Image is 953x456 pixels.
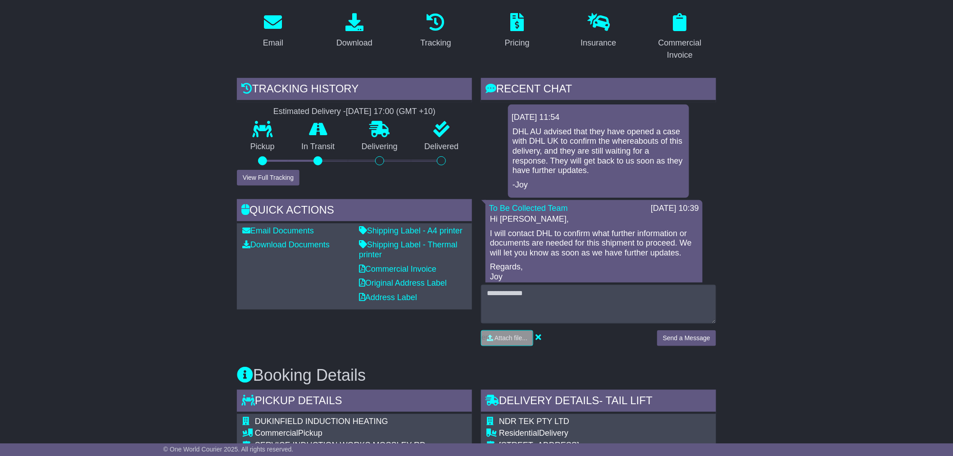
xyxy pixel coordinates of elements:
[263,37,283,49] div: Email
[359,226,463,235] a: Shipping Label - A4 printer
[657,330,716,346] button: Send a Message
[237,366,716,384] h3: Booking Details
[288,142,349,152] p: In Transit
[651,204,699,214] div: [DATE] 10:39
[499,10,535,52] a: Pricing
[257,10,289,52] a: Email
[163,446,294,453] span: © One World Courier 2025. All rights reserved.
[242,226,314,235] a: Email Documents
[359,278,447,287] a: Original Address Label
[242,240,330,249] a: Download Documents
[481,78,716,102] div: RECENT CHAT
[490,262,698,282] p: Regards, Joy
[255,417,388,426] span: DUKINFIELD INDUCTION HEATING
[575,10,622,52] a: Insurance
[237,390,472,414] div: Pickup Details
[237,142,288,152] p: Pickup
[255,429,432,438] div: Pickup
[359,240,458,259] a: Shipping Label - Thermal printer
[499,417,569,426] span: NDR TEK PTY LTD
[512,113,685,123] div: [DATE] 11:54
[505,37,530,49] div: Pricing
[237,107,472,117] div: Estimated Delivery -
[513,127,685,176] p: DHL AU advised that they have opened a case with DHL UK to confirm the whereabouts of this delive...
[599,394,653,406] span: - Tail Lift
[581,37,616,49] div: Insurance
[489,204,568,213] a: To Be Collected Team
[359,264,436,274] a: Commercial Invoice
[490,214,698,224] p: Hi [PERSON_NAME],
[336,37,372,49] div: Download
[499,441,703,451] div: [STREET_ADDRESS]
[499,429,539,438] span: Residential
[237,199,472,223] div: Quick Actions
[331,10,378,52] a: Download
[499,429,703,438] div: Delivery
[348,142,411,152] p: Delivering
[415,10,457,52] a: Tracking
[346,107,436,117] div: [DATE] 17:00 (GMT +10)
[490,229,698,258] p: I will contact DHL to confirm what further information or documents are needed for this shipment ...
[513,180,685,190] p: -Joy
[481,390,716,414] div: Delivery Details
[255,441,432,451] div: SERVICE INDUCTION WORKS MOSSLEY RD
[649,37,710,61] div: Commercial Invoice
[237,78,472,102] div: Tracking history
[411,142,472,152] p: Delivered
[644,10,716,64] a: Commercial Invoice
[421,37,451,49] div: Tracking
[255,429,298,438] span: Commercial
[237,170,300,186] button: View Full Tracking
[359,293,417,302] a: Address Label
